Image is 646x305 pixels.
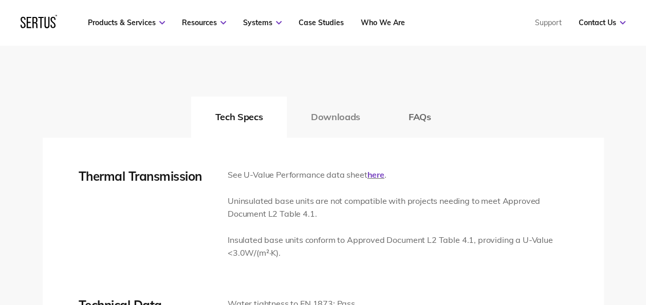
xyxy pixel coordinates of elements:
[287,97,384,138] button: Downloads
[361,18,405,27] a: Who We Are
[243,18,282,27] a: Systems
[595,256,646,305] iframe: Chat Widget
[299,18,344,27] a: Case Studies
[79,168,212,184] div: Thermal Transmission
[228,234,568,260] p: Insulated base units conform to Approved Document L2 Table 4.1, providing a U-Value <3.0W/(m²·K).
[182,18,226,27] a: Resources
[228,195,568,221] p: Uninsulated base units are not compatible with projects needing to meet Approved Document L2 Tabl...
[88,18,165,27] a: Products & Services
[579,18,625,27] a: Contact Us
[367,169,384,180] a: here
[384,97,455,138] button: FAQs
[535,18,562,27] a: Support
[228,168,568,182] p: See U-Value Performance data sheet .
